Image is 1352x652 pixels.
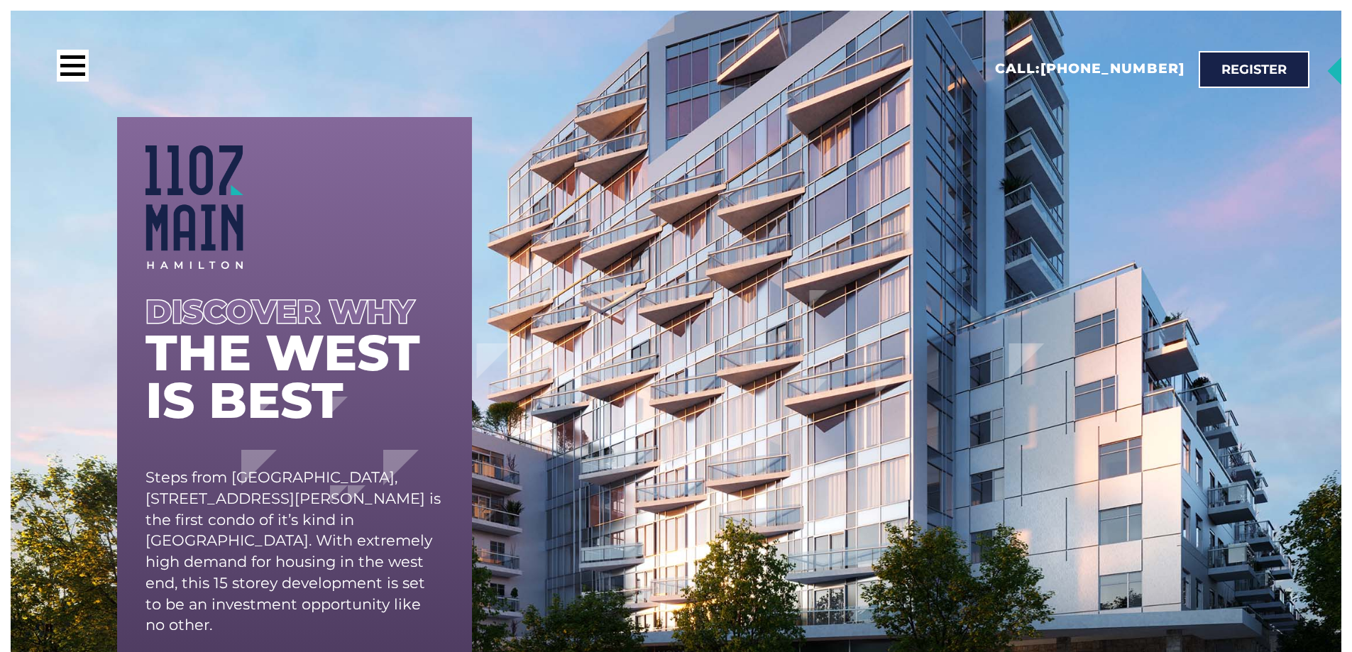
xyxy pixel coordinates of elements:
h2: Call: [995,60,1185,78]
a: Register [1199,51,1309,88]
a: [PHONE_NUMBER] [1040,60,1185,77]
p: Steps from [GEOGRAPHIC_DATA], [STREET_ADDRESS][PERSON_NAME] is the first condo of it’s kind in [G... [145,467,444,636]
span: Register [1221,63,1287,76]
div: Discover why [145,297,444,326]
